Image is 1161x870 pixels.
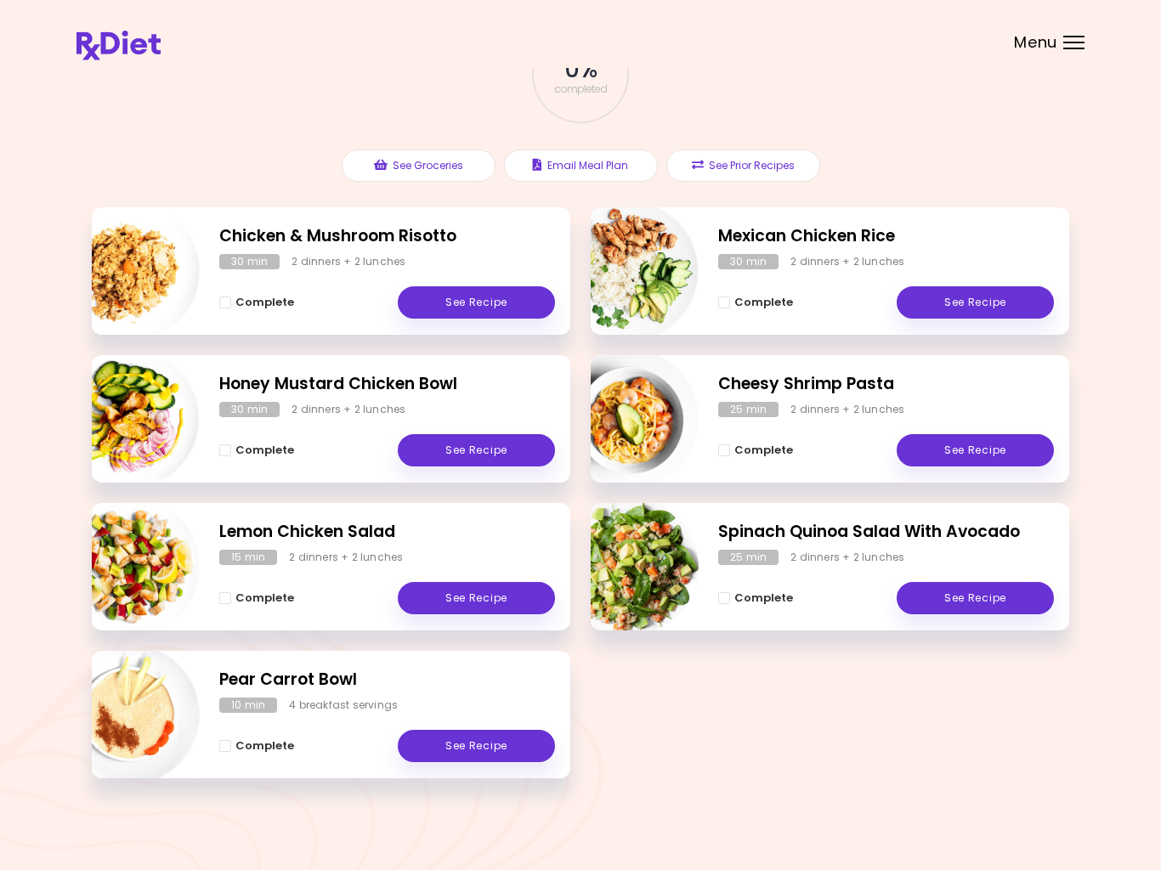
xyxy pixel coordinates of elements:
span: Menu [1014,35,1057,50]
a: See Recipe - Cheesy Shrimp Pasta [897,434,1054,466]
h2: Chicken & Mushroom Risotto [219,224,555,249]
a: See Recipe - Chicken & Mushroom Risotto [398,286,555,319]
div: 15 min [219,550,277,565]
button: Complete - Honey Mustard Chicken Bowl [219,440,294,460]
img: Info - Honey Mustard Chicken Bowl [59,348,200,489]
h2: Lemon Chicken Salad [219,520,555,545]
button: Complete - Chicken & Mushroom Risotto [219,292,294,313]
div: 30 min [718,254,779,269]
div: 2 dinners + 2 lunches [292,402,405,417]
img: Info - Spinach Quinoa Salad With Avocado [558,496,699,637]
div: 30 min [219,254,280,269]
span: Complete [235,739,294,753]
button: Complete - Pear Carrot Bowl [219,736,294,756]
div: 2 dinners + 2 lunches [289,550,403,565]
button: Complete - Mexican Chicken Rice [718,292,793,313]
span: completed [554,84,608,94]
span: 0 % [564,55,596,84]
span: Complete [235,296,294,309]
div: 4 breakfast servings [289,698,398,713]
span: Complete [734,443,793,457]
div: 2 dinners + 2 lunches [790,254,904,269]
img: Info - Cheesy Shrimp Pasta [558,348,699,489]
h2: Pear Carrot Bowl [219,668,555,692]
h2: Honey Mustard Chicken Bowl [219,372,555,397]
div: 2 dinners + 2 lunches [790,550,904,565]
span: Complete [235,591,294,605]
button: See Prior Recipes [666,150,820,182]
div: 25 min [718,402,779,417]
button: Complete - Spinach Quinoa Salad With Avocado [718,588,793,608]
h2: Mexican Chicken Rice [718,224,1054,249]
div: 2 dinners + 2 lunches [292,254,405,269]
a: See Recipe - Spinach Quinoa Salad With Avocado [897,582,1054,614]
span: Complete [734,591,793,605]
button: See Groceries [342,150,496,182]
button: Email Meal Plan [504,150,658,182]
div: 10 min [219,698,277,713]
a: See Recipe - Mexican Chicken Rice [897,286,1054,319]
span: Complete [734,296,793,309]
img: Info - Chicken & Mushroom Risotto [59,201,200,342]
div: 30 min [219,402,280,417]
img: RxDiet [76,31,161,60]
h2: Spinach Quinoa Salad With Avocado [718,520,1054,545]
img: Info - Lemon Chicken Salad [59,496,200,637]
span: Complete [235,443,294,457]
a: See Recipe - Lemon Chicken Salad [398,582,555,614]
div: 2 dinners + 2 lunches [790,402,904,417]
div: 25 min [718,550,779,565]
img: Info - Pear Carrot Bowl [59,644,200,785]
a: See Recipe - Honey Mustard Chicken Bowl [398,434,555,466]
img: Info - Mexican Chicken Rice [558,201,699,342]
button: Complete - Cheesy Shrimp Pasta [718,440,793,460]
h2: Cheesy Shrimp Pasta [718,372,1054,397]
a: See Recipe - Pear Carrot Bowl [398,730,555,762]
button: Complete - Lemon Chicken Salad [219,588,294,608]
